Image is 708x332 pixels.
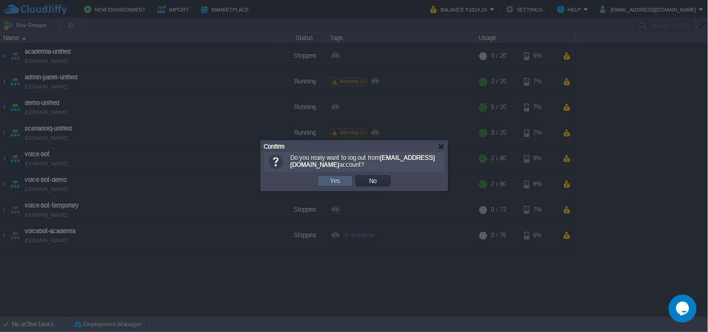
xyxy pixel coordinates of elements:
span: Do you really want to log out from account? [290,154,435,168]
button: No [367,177,380,185]
b: [EMAIL_ADDRESS][DOMAIN_NAME] [290,154,435,168]
iframe: chat widget [669,295,699,323]
button: Yes [328,177,343,185]
span: Confirm [264,143,285,150]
